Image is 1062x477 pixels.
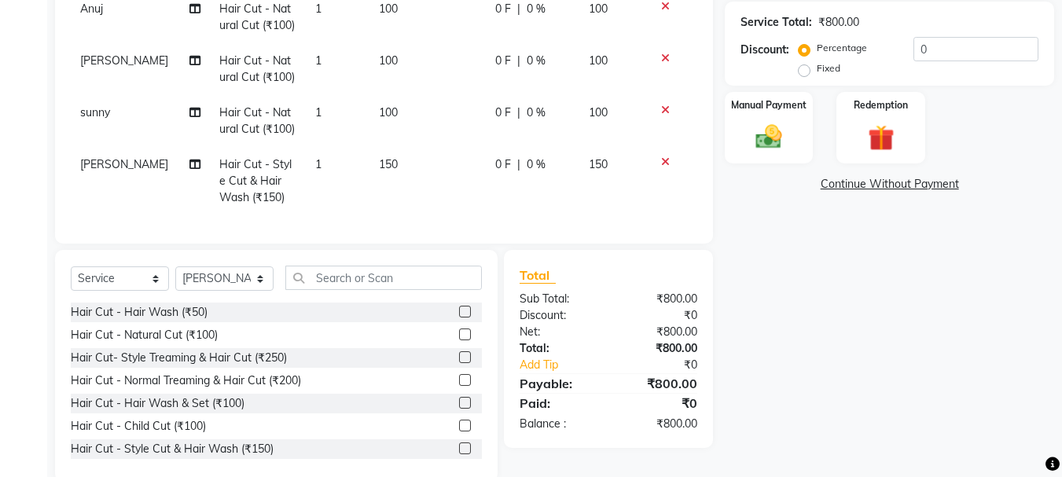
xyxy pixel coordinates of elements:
div: ₹800.00 [608,324,709,340]
div: Hair Cut - Normal Treaming & Hair Cut (₹200) [71,372,301,389]
div: Hair Cut - Style Cut & Hair Wash (₹150) [71,441,274,457]
span: 100 [589,105,608,119]
input: Search or Scan [285,266,482,290]
span: | [517,53,520,69]
label: Manual Payment [731,98,807,112]
span: Total [520,267,556,284]
span: 150 [379,157,398,171]
span: 1 [315,157,322,171]
div: Sub Total: [508,291,608,307]
span: 0 % [527,105,546,121]
span: [PERSON_NAME] [80,157,168,171]
div: Hair Cut- Style Treaming & Hair Cut (₹250) [71,350,287,366]
div: Discount: [740,42,789,58]
span: 100 [379,2,398,16]
div: Hair Cut - Hair Wash (₹50) [71,304,208,321]
span: 0 F [495,156,511,173]
span: Hair Cut - Natural Cut (₹100) [219,2,295,32]
div: Net: [508,324,608,340]
div: ₹800.00 [608,374,709,393]
span: Hair Cut - Natural Cut (₹100) [219,53,295,84]
span: 100 [589,2,608,16]
div: Payable: [508,374,608,393]
div: Hair Cut - Child Cut (₹100) [71,418,206,435]
div: Discount: [508,307,608,324]
span: 0 % [527,53,546,69]
label: Fixed [817,61,840,75]
div: Hair Cut - Natural Cut (₹100) [71,327,218,343]
a: Add Tip [508,357,625,373]
span: | [517,1,520,17]
span: 1 [315,53,322,68]
span: Hair Cut - Natural Cut (₹100) [219,105,295,136]
span: | [517,105,520,121]
label: Percentage [817,41,867,55]
span: [PERSON_NAME] [80,53,168,68]
div: Total: [508,340,608,357]
div: Service Total: [740,14,812,31]
div: ₹0 [626,357,710,373]
span: 100 [589,53,608,68]
span: 0 F [495,1,511,17]
div: Balance : [508,416,608,432]
div: ₹800.00 [608,416,709,432]
span: 1 [315,105,322,119]
a: Continue Without Payment [728,176,1051,193]
label: Redemption [854,98,908,112]
div: ₹800.00 [818,14,859,31]
span: | [517,156,520,173]
div: ₹0 [608,307,709,324]
span: 100 [379,53,398,68]
span: sunny [80,105,110,119]
span: 0 % [527,156,546,173]
span: Anuj [80,2,103,16]
span: 150 [589,157,608,171]
span: 0 F [495,53,511,69]
span: 100 [379,105,398,119]
div: ₹800.00 [608,291,709,307]
div: ₹0 [608,394,709,413]
span: 0 F [495,105,511,121]
span: 0 % [527,1,546,17]
div: Hair Cut - Hair Wash & Set (₹100) [71,395,244,412]
div: ₹800.00 [608,340,709,357]
div: Paid: [508,394,608,413]
img: _gift.svg [860,122,902,154]
span: Hair Cut - Style Cut & Hair Wash (₹150) [219,157,292,204]
span: 1 [315,2,322,16]
img: _cash.svg [748,122,790,152]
